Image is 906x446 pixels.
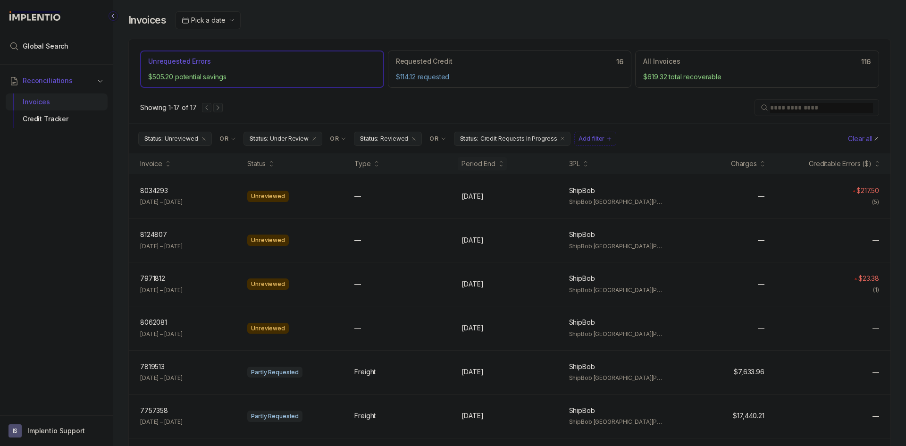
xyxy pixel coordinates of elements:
div: Unreviewed [247,278,289,290]
p: ShipBob [GEOGRAPHIC_DATA][PERSON_NAME] [569,242,665,251]
p: Clear all [848,134,872,143]
div: Partly Requested [247,411,302,422]
p: Credit Requests In Progress [480,134,557,143]
p: ShipBob [GEOGRAPHIC_DATA][PERSON_NAME] [569,373,665,383]
p: Implentio Support [27,426,85,436]
p: [DATE] – [DATE] [140,329,183,339]
div: Invoice [140,159,162,168]
span: Global Search [23,42,68,51]
div: Invoices [13,93,100,110]
p: ShipBob [569,274,595,283]
p: — [758,323,764,333]
p: OR [429,135,438,143]
div: remove content [559,135,566,143]
div: Unreviewed [247,235,289,246]
span: — [872,236,879,245]
p: Under Review [270,134,309,143]
p: [DATE] [461,411,483,421]
p: Requested Credit [396,57,453,66]
p: 8062081 [140,318,167,327]
p: — [354,279,361,289]
p: 8034293 [140,186,168,195]
span: — [872,368,879,377]
p: Reviewed [380,134,408,143]
p: ShipBob [569,406,595,415]
p: ShipBob [569,230,595,239]
li: Filter Chip Connector undefined [219,135,236,143]
p: 7971812 [140,274,165,283]
div: (1) [873,285,879,295]
p: ShipBob [GEOGRAPHIC_DATA][PERSON_NAME] [569,286,665,295]
li: Filter Chip Connector undefined [330,135,346,143]
p: — [758,192,764,201]
li: Filter Chip Credit Requests In Progress [454,132,571,146]
p: Add filter [579,134,604,143]
h4: Invoices [128,14,166,27]
div: Unreviewed [247,323,289,334]
div: Charges [731,159,757,168]
button: Clear Filters [846,132,881,146]
p: [DATE] [461,192,483,201]
p: ShipBob [GEOGRAPHIC_DATA][PERSON_NAME] [569,417,665,427]
button: Filter Chip Connector undefined [216,132,240,145]
button: Filter Chip Under Review [243,132,322,146]
span: — [872,323,879,333]
p: 8124807 [140,230,167,239]
p: [DATE] – [DATE] [140,197,183,207]
p: — [354,323,361,333]
p: ShipBob [569,362,595,371]
div: Status [247,159,266,168]
img: red pointer upwards [854,278,857,280]
p: [DATE] – [DATE] [140,286,183,295]
search: Date Range Picker [182,16,225,25]
div: Reconciliations [6,92,108,130]
button: Date Range Picker [176,11,241,29]
div: Creditable Errors ($) [809,159,872,168]
p: [DATE] – [DATE] [140,417,183,427]
span: User initials [8,424,22,438]
p: All Invoices [643,57,680,66]
h6: 16 [616,58,623,66]
p: $23.38 [858,274,879,283]
button: Filter Chip Unreviewed [138,132,212,146]
div: Partly Requested [247,367,302,378]
p: $505.20 potential savings [148,72,376,82]
button: Filter Chip Add filter [574,132,616,146]
p: $114.12 requested [396,72,624,82]
p: [DATE] [461,236,483,245]
p: [DATE] – [DATE] [140,373,183,383]
button: User initialsImplentio Support [8,424,105,438]
p: — [354,192,361,201]
h6: 116 [861,58,871,66]
p: Showing 1-17 of 17 [140,103,196,112]
button: Filter Chip Connector undefined [426,132,450,145]
p: OR [219,135,228,143]
p: Unreviewed [165,134,198,143]
p: ShipBob [569,318,595,327]
div: Credit Tracker [13,110,100,127]
p: ShipBob [GEOGRAPHIC_DATA][PERSON_NAME] [569,197,665,207]
p: Status: [250,134,268,143]
p: $17,440.21 [733,411,764,421]
ul: Filter Group [138,132,846,146]
span: Reconciliations [23,76,73,85]
p: $7,633.96 [734,367,764,377]
button: Filter Chip Reviewed [354,132,422,146]
p: OR [330,135,339,143]
p: $619.32 total recoverable [643,72,871,82]
p: ShipBob [GEOGRAPHIC_DATA][PERSON_NAME] [569,329,665,339]
div: Collapse Icon [108,10,119,22]
div: Remaining page entries [140,103,196,112]
img: red pointer upwards [853,190,856,192]
p: Status: [460,134,478,143]
p: $217.50 [856,186,879,195]
p: — [354,236,361,245]
div: (5) [872,197,879,207]
p: Freight [354,411,376,421]
p: [DATE] – [DATE] [140,242,183,251]
p: 7757358 [140,406,168,415]
p: [DATE] [461,279,483,289]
